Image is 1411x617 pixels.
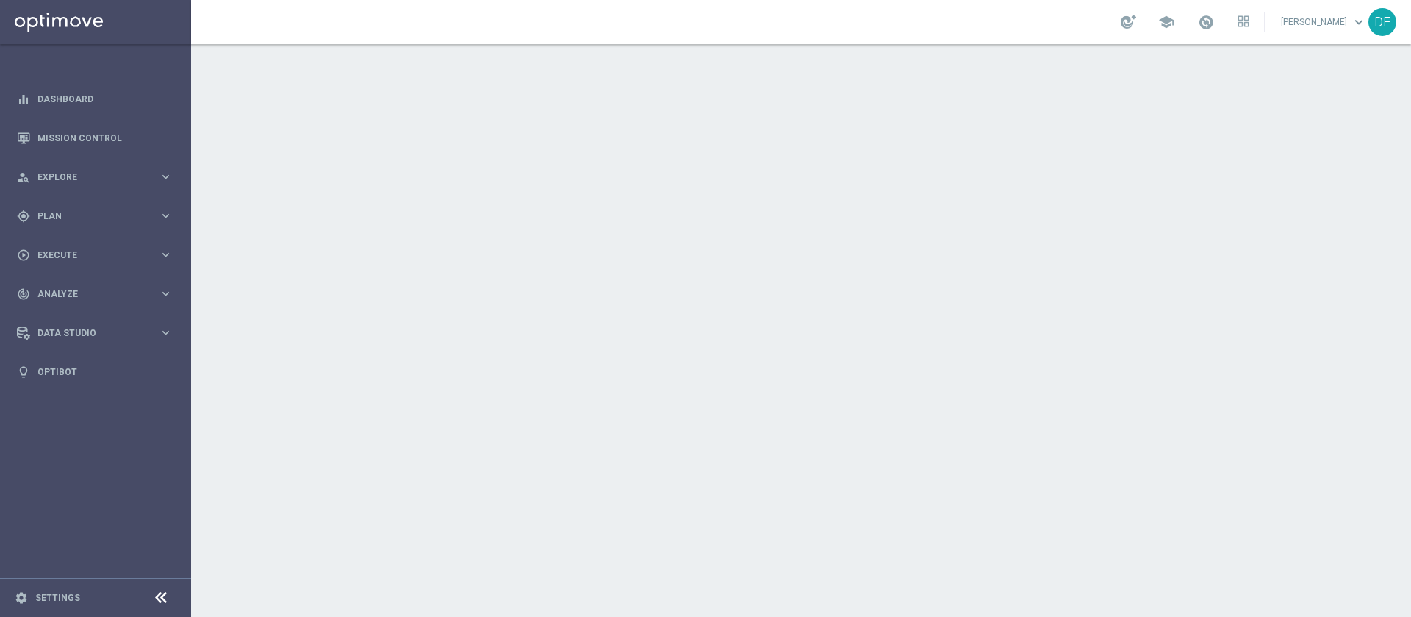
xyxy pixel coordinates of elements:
button: Mission Control [16,132,173,144]
div: Mission Control [17,118,173,157]
i: lightbulb [17,365,30,379]
i: person_search [17,171,30,184]
span: Explore [37,173,159,182]
div: Plan [17,210,159,223]
i: keyboard_arrow_right [159,209,173,223]
i: keyboard_arrow_right [159,326,173,340]
span: Analyze [37,290,159,299]
a: [PERSON_NAME]keyboard_arrow_down [1279,11,1368,33]
div: Data Studio [17,327,159,340]
button: person_search Explore keyboard_arrow_right [16,171,173,183]
button: track_changes Analyze keyboard_arrow_right [16,288,173,300]
button: equalizer Dashboard [16,93,173,105]
a: Dashboard [37,79,173,118]
div: Analyze [17,288,159,301]
div: Execute [17,249,159,262]
button: gps_fixed Plan keyboard_arrow_right [16,210,173,222]
span: school [1158,14,1174,30]
div: Explore [17,171,159,184]
a: Mission Control [37,118,173,157]
i: keyboard_arrow_right [159,170,173,184]
span: Plan [37,212,159,221]
i: settings [15,591,28,604]
div: Optibot [17,352,173,391]
button: play_circle_outline Execute keyboard_arrow_right [16,249,173,261]
i: keyboard_arrow_right [159,248,173,262]
a: Settings [35,593,80,602]
a: Optibot [37,352,173,391]
i: keyboard_arrow_right [159,287,173,301]
div: Dashboard [17,79,173,118]
span: Data Studio [37,329,159,338]
i: track_changes [17,288,30,301]
span: keyboard_arrow_down [1351,14,1367,30]
i: play_circle_outline [17,249,30,262]
button: lightbulb Optibot [16,366,173,378]
div: DF [1368,8,1396,36]
i: equalizer [17,93,30,106]
span: Execute [37,251,159,260]
i: gps_fixed [17,210,30,223]
button: Data Studio keyboard_arrow_right [16,327,173,339]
